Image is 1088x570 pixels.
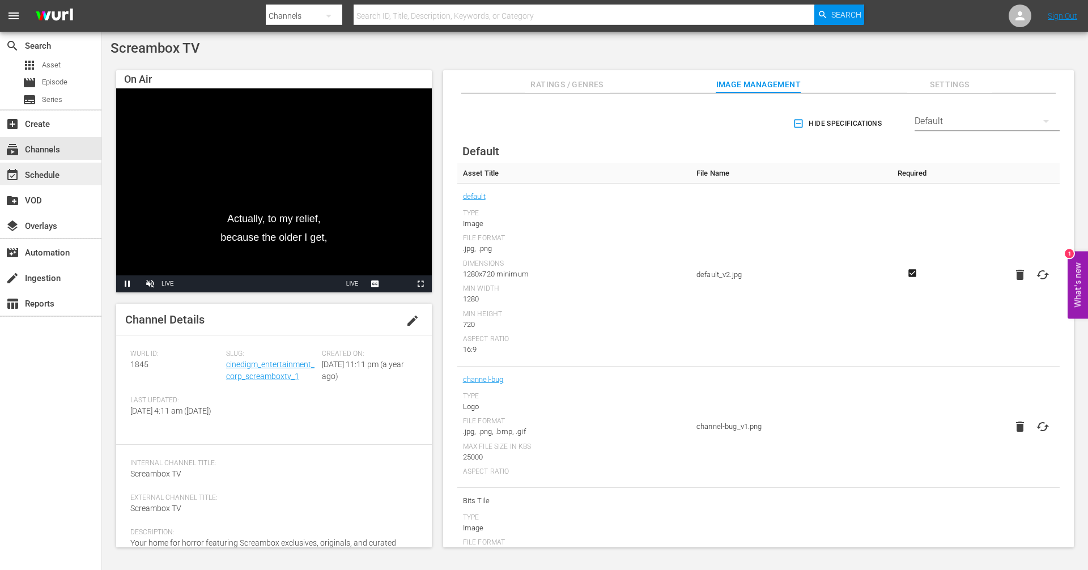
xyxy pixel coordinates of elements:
span: Internal Channel Title: [130,459,412,468]
span: Episode [42,76,67,88]
span: Description: [130,528,412,537]
div: Aspect Ratio [463,467,685,477]
div: Type [463,209,685,218]
span: Search [831,5,861,25]
span: Default [462,144,499,158]
div: .jpg, .png [463,547,685,559]
span: Your home for horror featuring Screambox exclusives, originals, and curated horror movies and TV ... [130,538,396,559]
div: Dimensions [463,260,685,269]
td: default_v2.jpg [691,184,887,367]
span: Created On: [322,350,412,359]
span: [DATE] 4:11 am ([DATE]) [130,406,211,415]
div: Min Height [463,310,685,319]
span: Ingestion [6,271,19,285]
span: menu [7,9,20,23]
div: Max File Size In Kbs [463,443,685,452]
span: Reports [6,297,19,310]
span: Overlays [6,219,19,233]
div: Video Player [116,88,432,292]
a: Sign Out [1048,11,1077,20]
span: Image Management [716,78,801,92]
div: 25000 [463,452,685,463]
svg: Required [906,268,919,278]
button: Pause [116,275,139,292]
div: Min Width [463,284,685,293]
button: Open Feedback Widget [1068,252,1088,319]
button: edit [399,307,426,334]
span: Screambox TV [130,504,181,513]
th: Required [887,163,937,184]
span: [DATE] 11:11 pm (a year ago) [322,360,404,381]
div: Image [463,522,685,534]
div: 720 [463,319,685,330]
span: Settings [907,78,992,92]
td: channel-bug_v1.png [691,367,887,488]
th: Asset Title [457,163,691,184]
a: default [463,189,486,204]
span: 1845 [130,360,148,369]
div: .jpg, .png, .bmp, .gif [463,426,685,437]
span: Episode [23,76,36,90]
div: 1280 [463,293,685,305]
th: File Name [691,163,887,184]
a: channel-bug [463,372,504,387]
span: Screambox TV [130,469,181,478]
button: Fullscreen [409,275,432,292]
div: .jpg, .png [463,243,685,254]
button: Captions [364,275,386,292]
button: Search [814,5,864,25]
span: Screambox TV [110,40,200,56]
div: Image [463,218,685,229]
span: edit [406,314,419,327]
div: Type [463,392,685,401]
img: ans4CAIJ8jUAAAAAAAAAAAAAAAAAAAAAAAAgQb4GAAAAAAAAAAAAAAAAAAAAAAAAJMjXAAAAAAAAAAAAAAAAAAAAAAAAgAT5G... [27,3,82,29]
span: Slug: [226,350,316,359]
div: Aspect Ratio [463,335,685,344]
span: Series [23,93,36,107]
span: Schedule [6,168,19,182]
div: 1280x720 minimum [463,269,685,280]
button: Picture-in-Picture [386,275,409,292]
span: Ratings / Genres [525,78,610,92]
button: Hide Specifications [790,108,886,139]
div: 1 [1065,249,1074,258]
span: Channels [6,143,19,156]
span: Search [6,39,19,53]
div: File Format [463,538,685,547]
span: Asset [42,59,61,71]
span: Hide Specifications [795,118,882,130]
button: Unmute [139,275,161,292]
span: VOD [6,194,19,207]
span: Channel Details [125,313,205,326]
div: Type [463,513,685,522]
span: Last Updated: [130,396,220,405]
div: File Format [463,417,685,426]
span: Wurl ID: [130,350,220,359]
span: On Air [124,73,152,85]
span: Series [42,94,62,105]
div: Default [915,105,1060,137]
span: LIVE [346,280,359,287]
div: File Format [463,234,685,243]
div: Logo [463,401,685,412]
span: External Channel Title: [130,494,412,503]
a: cinedigm_entertainment_corp_screamboxtv_1 [226,360,314,381]
div: 16:9 [463,344,685,355]
span: Create [6,117,19,131]
span: Automation [6,246,19,260]
span: Bits Tile [463,494,685,508]
span: Asset [23,58,36,72]
div: LIVE [161,275,174,292]
button: Seek to live, currently playing live [341,275,364,292]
